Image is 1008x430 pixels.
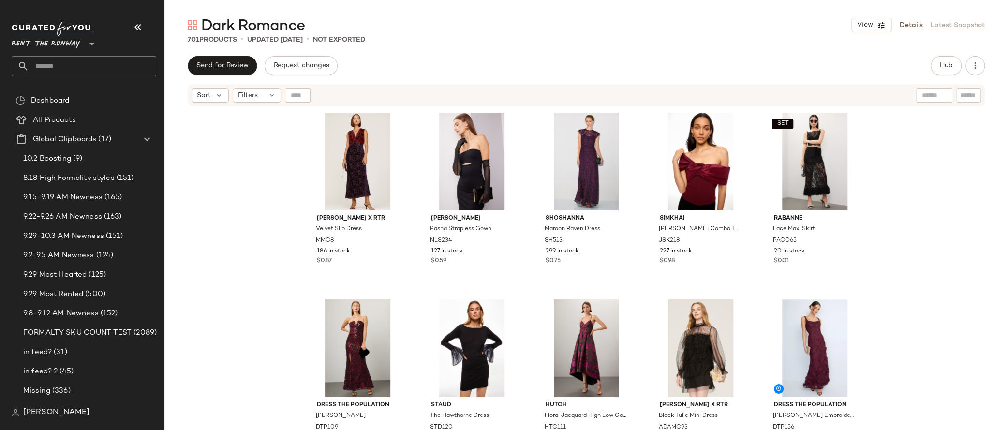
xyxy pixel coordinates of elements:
span: (151) [115,173,134,184]
span: 9.15-9.19 AM Newness [23,192,103,203]
span: Send for Review [196,62,249,70]
span: Floral Jacquard High Low Gown [545,412,626,420]
span: Filters [238,90,258,101]
span: (336) [50,386,71,397]
img: MMC8.jpg [309,113,406,210]
span: 9.22-9.26 AM Newness [23,211,102,222]
span: (151) [104,231,123,242]
span: Black Tulle Mini Dress [659,412,718,420]
span: [PERSON_NAME] Embroidered Gown [773,412,855,420]
span: All Products [33,115,76,126]
span: Dark Romance [201,16,304,36]
span: Pasha Strapless Gown [430,225,491,234]
button: View [851,18,892,32]
span: View [857,21,873,29]
img: cfy_white_logo.C9jOOHJF.svg [12,22,94,36]
span: (500) [83,289,105,300]
span: (45) [58,366,74,377]
span: FORMALTY SKU COUNT TEST [23,327,132,339]
span: [PERSON_NAME] [431,214,513,223]
span: $0.98 [660,257,675,266]
span: 9.8-9.12 AM Newness [23,308,99,319]
span: Lace Maxi Skirt [773,225,815,234]
button: Hub [931,56,962,75]
span: SET [776,120,788,127]
span: Rent the Runway [12,33,80,50]
p: updated [DATE] [247,35,303,45]
span: Missing [23,386,50,397]
span: Sort [197,90,211,101]
span: Dress The Population [317,401,399,410]
span: Shoshanna [546,214,627,223]
span: [PERSON_NAME] x RTR [660,401,741,410]
span: 9.29 Most Rented [23,289,83,300]
span: Dashboard [31,95,69,106]
div: Products [188,35,237,45]
img: svg%3e [15,96,25,105]
img: NLS234.jpg [423,113,520,210]
span: (152) [99,308,118,319]
span: Dress The Population [774,401,856,410]
span: (9) [71,153,82,164]
span: 127 in stock [431,247,463,256]
span: SH513 [545,237,563,245]
span: 9.29 Most Hearted [23,269,87,281]
span: (165) [103,192,122,203]
span: (17) [96,134,111,145]
span: 299 in stock [546,247,579,256]
a: Details [900,20,923,30]
p: Not Exported [313,35,365,45]
span: 8.18 High Formality styles [23,173,115,184]
span: (124) [94,250,114,261]
button: Send for Review [188,56,257,75]
span: 9.29-10.3 AM Newness [23,231,104,242]
span: 701 [188,36,199,44]
img: ADAMC93.jpg [652,299,749,397]
span: $0.01 [774,257,789,266]
span: • [307,34,309,45]
img: STD120.jpg [423,299,520,397]
span: [PERSON_NAME] [316,412,366,420]
span: PACO65 [773,237,797,245]
span: [PERSON_NAME] x RTR [317,214,399,223]
img: JSK218.jpg [652,113,749,210]
img: svg%3e [188,20,197,30]
span: (2089) [132,327,157,339]
span: (163) [102,211,122,222]
span: 186 in stock [317,247,350,256]
span: Hub [939,62,953,70]
span: in feed? [23,347,52,358]
span: The Hawthorne Dress [430,412,489,420]
img: SH513.jpg [538,113,635,210]
span: Request changes [273,62,329,70]
button: SET [772,119,793,129]
span: Rabanne [774,214,856,223]
span: MMC8 [316,237,334,245]
span: Staud [431,401,513,410]
span: 20 in stock [774,247,805,256]
span: $0.87 [317,257,332,266]
span: 10.2 Boosting [23,153,71,164]
span: (125) [87,269,106,281]
span: Global Clipboards [33,134,96,145]
span: JSK218 [659,237,680,245]
span: • [241,34,243,45]
img: DTP109.jpg [309,299,406,397]
span: Maroon Raven Dress [545,225,600,234]
span: 227 in stock [660,247,692,256]
span: [PERSON_NAME] Combo Top [659,225,741,234]
button: Request changes [265,56,337,75]
span: 9.2-9.5 AM Newness [23,250,94,261]
span: (31) [52,347,67,358]
span: [PERSON_NAME] [23,407,89,418]
img: svg%3e [12,409,19,416]
span: $0.59 [431,257,446,266]
span: $0.75 [546,257,561,266]
img: PACO65.jpg [766,113,863,210]
span: Hutch [546,401,627,410]
span: SIMKHAI [660,214,741,223]
span: Velvet Slip Dress [316,225,362,234]
span: NLS234 [430,237,452,245]
span: in feed? 2 [23,366,58,377]
img: DTP156.jpg [766,299,863,397]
